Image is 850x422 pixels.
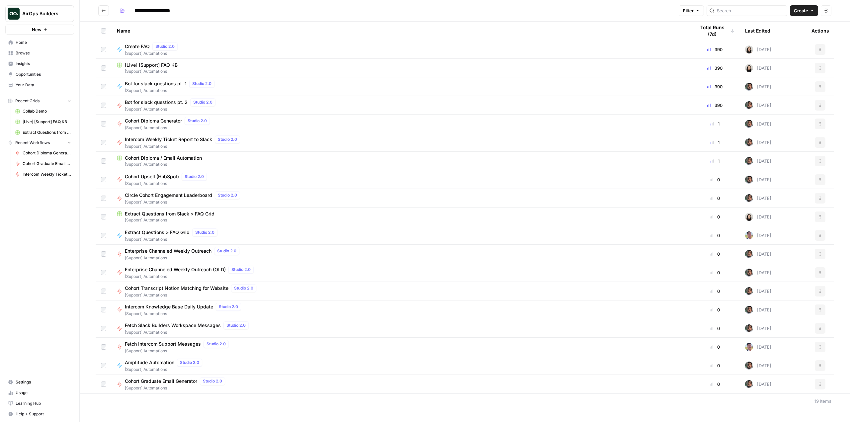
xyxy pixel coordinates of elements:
[117,161,685,167] span: [Support] Automations
[745,120,753,128] img: u93l1oyz1g39q1i4vkrv6vz0p6p4
[226,322,246,328] span: Studio 2.0
[125,43,150,50] span: Create FAQ
[125,62,178,68] span: [Live] [Support] FAQ KB
[745,231,771,239] div: [DATE]
[23,108,71,114] span: Collab Demo
[192,81,212,87] span: Studio 2.0
[745,324,753,332] img: u93l1oyz1g39q1i4vkrv6vz0p6p4
[185,174,204,180] span: Studio 2.0
[98,5,109,16] button: Go back
[695,139,734,146] div: 1
[745,287,771,295] div: [DATE]
[5,387,74,398] a: Usage
[23,161,71,167] span: Cohort Graduate Email Generator
[117,266,685,280] a: Enterprise Channeled Weekly Outreach (OLD)Studio 2.0[Support] Automations
[12,127,74,138] a: Extract Questions from Slack > FAQ Grid
[745,324,771,332] div: [DATE]
[695,102,734,109] div: 390
[5,80,74,90] a: Your Data
[125,106,218,112] span: [Support] Automations
[125,311,244,317] span: [Support] Automations
[695,46,734,53] div: 390
[717,7,784,14] input: Search
[745,176,753,184] img: u93l1oyz1g39q1i4vkrv6vz0p6p4
[745,64,771,72] div: [DATE]
[745,269,771,277] div: [DATE]
[125,348,231,354] span: [Support] Automations
[5,25,74,35] button: New
[125,155,202,161] span: Cohort Diploma / Email Automation
[15,140,50,146] span: Recent Workflows
[125,236,220,242] span: [Support] Automations
[125,367,205,373] span: [Support] Automations
[745,380,771,388] div: [DATE]
[745,306,753,314] img: u93l1oyz1g39q1i4vkrv6vz0p6p4
[125,181,210,187] span: [Support] Automations
[117,377,685,391] a: Cohort Graduate Email GeneratorStudio 2.0[Support] Automations
[125,329,251,335] span: [Support] Automations
[5,37,74,48] a: Home
[125,136,212,143] span: Intercom Weekly Ticket Report to Slack
[125,285,228,292] span: Cohort Transcript Notion Matching for Website
[745,287,753,295] img: u93l1oyz1g39q1i4vkrv6vz0p6p4
[218,192,237,198] span: Studio 2.0
[217,248,236,254] span: Studio 2.0
[125,80,187,87] span: Bot for slack questions pt. 1
[811,22,829,40] div: Actions
[117,135,685,149] a: Intercom Weekly Ticket Report to SlackStudio 2.0[Support] Automations
[23,119,71,125] span: [Live] [Support] FAQ KB
[745,250,771,258] div: [DATE]
[125,88,217,94] span: [Support] Automations
[695,195,734,202] div: 0
[23,129,71,135] span: Extract Questions from Slack > FAQ Grid
[745,213,771,221] div: [DATE]
[117,359,685,373] a: Amplitude AutomationStudio 2.0[Support] Automations
[193,99,212,105] span: Studio 2.0
[234,285,253,291] span: Studio 2.0
[745,45,771,53] div: [DATE]
[231,267,251,273] span: Studio 2.0
[125,322,221,329] span: Fetch Slack Builders Workspace Messages
[12,169,74,180] a: Intercom Weekly Ticket Report to Slack
[117,62,685,74] a: [Live] [Support] FAQ KB[Support] Automations
[5,96,74,106] button: Recent Grids
[125,292,259,298] span: [Support] Automations
[695,158,734,164] div: 1
[683,7,694,14] span: Filter
[5,409,74,419] button: Help + Support
[695,269,734,276] div: 0
[745,45,753,53] img: t5ef5oef8zpw1w4g2xghobes91mw
[218,136,237,142] span: Studio 2.0
[16,400,71,406] span: Learning Hub
[23,171,71,177] span: Intercom Weekly Ticket Report to Slack
[117,321,685,335] a: Fetch Slack Builders Workspace MessagesStudio 2.0[Support] Automations
[5,398,74,409] a: Learning Hub
[745,362,771,370] div: [DATE]
[16,379,71,385] span: Settings
[117,173,685,187] a: Cohort Upsell (HubSpot)Studio 2.0[Support] Automations
[117,340,685,354] a: Fetch Intercom Support MessagesStudio 2.0[Support] Automations
[117,191,685,205] a: Circle Cohort Engagement LeaderboardStudio 2.0[Support] Automations
[125,143,243,149] span: [Support] Automations
[5,69,74,80] a: Opportunities
[125,229,190,236] span: Extract Questions > FAQ Grid
[180,360,199,366] span: Studio 2.0
[745,343,753,351] img: 99f2gcj60tl1tjps57nny4cf0tt1
[745,306,771,314] div: [DATE]
[117,217,685,223] span: [Support] Automations
[12,106,74,117] a: Collab Demo
[745,194,753,202] img: u93l1oyz1g39q1i4vkrv6vz0p6p4
[125,303,213,310] span: Intercom Knowledge Base Daily Update
[117,117,685,131] a: Cohort Diploma GeneratorStudio 2.0[Support] Automations
[745,120,771,128] div: [DATE]
[15,98,40,104] span: Recent Grids
[125,173,179,180] span: Cohort Upsell (HubSpot)
[695,83,734,90] div: 390
[219,304,238,310] span: Studio 2.0
[117,42,685,56] a: Create FAQStudio 2.0[Support] Automations
[16,40,71,45] span: Home
[790,5,818,16] button: Create
[16,50,71,56] span: Browse
[155,43,175,49] span: Studio 2.0
[5,58,74,69] a: Insights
